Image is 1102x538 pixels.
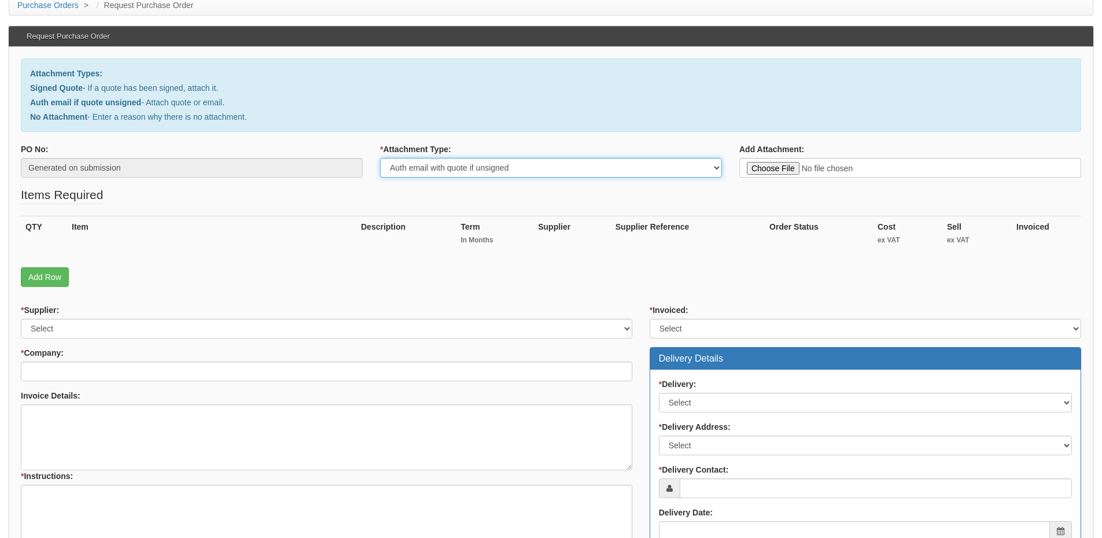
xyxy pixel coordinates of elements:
[659,464,729,476] label: Delivery Contact:
[611,216,765,256] th: Supplier Reference
[21,27,116,46] h3: Request Purchase Order
[21,267,69,287] a: Add Row
[739,143,804,155] label: Add Attachment:
[21,216,67,256] th: QTY
[30,112,87,121] b: No Attachment
[356,216,456,256] th: Description
[765,216,873,256] th: Order Status
[21,347,64,359] label: Company:
[30,111,1072,123] p: - Enter a reason why there is no attachment.
[380,143,451,155] label: Attachment Type:
[30,82,1072,94] p: - If a quote has been signed, attach it.
[659,378,696,390] label: Delivery:
[1012,216,1081,256] th: Invoiced
[942,216,1012,256] th: Sell
[30,98,141,107] b: Auth email if quote unsigned
[30,69,102,78] b: Attachment Types:
[21,470,73,482] label: Instructions:
[947,235,1007,245] small: ex VAT
[17,1,79,10] a: Purchase Orders
[21,390,80,401] label: Invoice Details:
[659,421,731,433] label: Delivery Address:
[650,304,688,316] label: Invoiced:
[21,186,103,204] legend: Items Required
[30,97,1072,108] p: - Attach quote or email.
[659,507,713,518] label: Delivery Date:
[659,353,1072,364] h3: Delivery Details
[873,216,942,256] th: Cost
[456,216,533,256] th: Term
[21,143,48,155] label: PO No:
[81,1,91,10] span: >
[67,216,356,256] th: Item
[878,235,938,245] small: ex VAT
[30,83,83,93] b: Signed Quote
[460,235,529,245] small: In Months
[21,304,59,316] label: Supplier:
[533,216,611,256] th: Supplier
